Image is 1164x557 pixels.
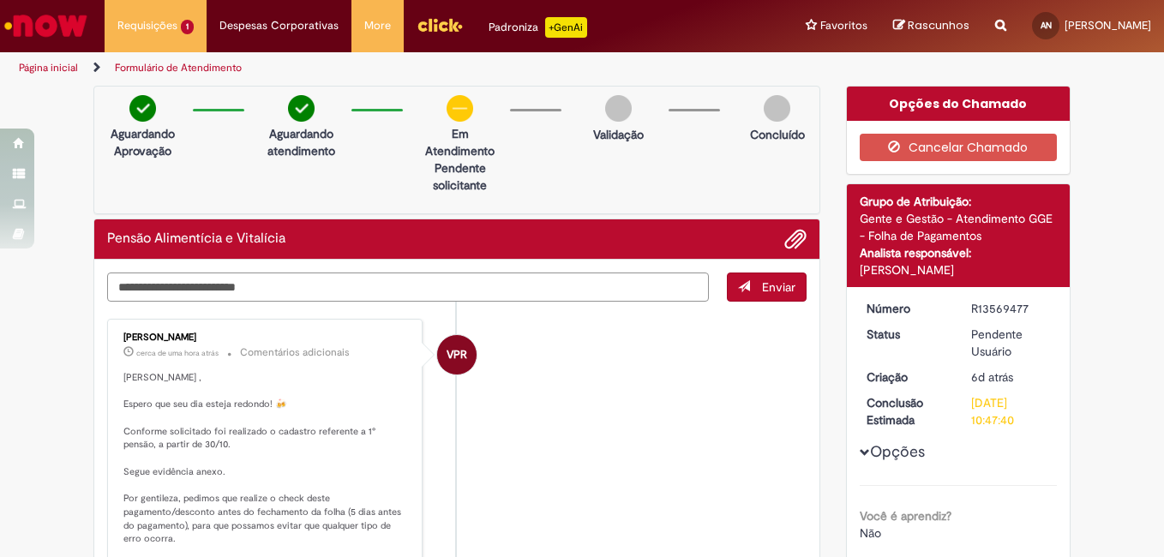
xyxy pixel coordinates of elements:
span: Não [860,525,881,541]
div: [PERSON_NAME] [860,261,1058,278]
span: 1 [181,20,194,34]
dt: Conclusão Estimada [854,394,959,428]
button: Cancelar Chamado [860,134,1058,161]
div: R13569477 [971,300,1051,317]
img: circle-minus.png [447,95,473,122]
div: Analista responsável: [860,244,1058,261]
span: cerca de uma hora atrás [136,348,219,358]
div: Pendente Usuário [971,326,1051,360]
p: Aguardando Aprovação [101,125,184,159]
a: Formulário de Atendimento [115,61,242,75]
img: ServiceNow [2,9,90,43]
a: Rascunhos [893,18,969,34]
img: img-circle-grey.png [605,95,632,122]
img: img-circle-grey.png [764,95,790,122]
a: Página inicial [19,61,78,75]
span: VPR [447,334,467,375]
textarea: Digite sua mensagem aqui... [107,273,709,302]
div: Opções do Chamado [847,87,1071,121]
p: Aguardando atendimento [260,125,343,159]
p: Pendente solicitante [418,159,501,194]
span: Enviar [762,279,795,295]
dt: Criação [854,368,959,386]
img: click_logo_yellow_360x200.png [417,12,463,38]
div: Gente e Gestão - Atendimento GGE - Folha de Pagamentos [860,210,1058,244]
span: Requisições [117,17,177,34]
p: Validação [593,126,644,143]
time: 01/10/2025 09:50:40 [136,348,219,358]
span: More [364,17,391,34]
p: +GenAi [545,17,587,38]
h2: Pensão Alimentícia e Vitalícia Histórico de tíquete [107,231,285,247]
span: AN [1041,20,1052,31]
div: Grupo de Atribuição: [860,193,1058,210]
p: Em Atendimento [418,125,501,159]
small: Comentários adicionais [240,345,350,360]
span: [PERSON_NAME] [1065,18,1151,33]
button: Adicionar anexos [784,228,807,250]
button: Enviar [727,273,807,302]
dt: Status [854,326,959,343]
span: Rascunhos [908,17,969,33]
span: Despesas Corporativas [219,17,339,34]
p: Concluído [750,126,805,143]
dt: Número [854,300,959,317]
div: 26/09/2025 09:47:37 [971,368,1051,386]
div: Vanessa Paiva Ribeiro [437,335,477,374]
img: check-circle-green.png [288,95,315,122]
span: Favoritos [820,17,867,34]
div: [PERSON_NAME] [123,332,409,343]
time: 26/09/2025 09:47:37 [971,369,1013,385]
div: Padroniza [489,17,587,38]
div: [DATE] 10:47:40 [971,394,1051,428]
img: check-circle-green.png [129,95,156,122]
b: Você é aprendiz? [860,508,951,524]
span: 6d atrás [971,369,1013,385]
ul: Trilhas de página [13,52,763,84]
